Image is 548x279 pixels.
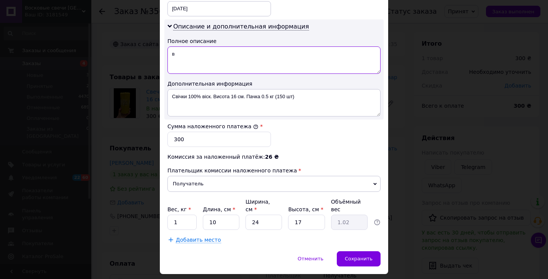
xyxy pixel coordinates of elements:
[173,23,309,30] span: Описание и дополнительная информация
[265,154,279,160] span: 26 ₴
[167,89,381,116] textarea: Свічки 100% віск. Висота 16 см. Пачка 0.5 кг (150 шт)
[167,80,381,88] div: Дополнительная информация
[345,256,373,261] span: Сохранить
[167,176,381,192] span: Получатель
[203,206,235,212] label: Длина, см
[288,206,323,212] label: Высота, см
[176,237,221,243] span: Добавить место
[167,206,191,212] label: Вес, кг
[298,256,323,261] span: Отменить
[167,167,297,174] span: Плательщик комиссии наложенного платежа
[245,199,270,212] label: Ширина, см
[167,123,258,129] label: Сумма наложенного платежа
[167,153,381,161] div: Комиссия за наложенный платёж:
[167,46,381,74] textarea: в
[331,198,368,213] div: Объёмный вес
[167,37,381,45] div: Полное описание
